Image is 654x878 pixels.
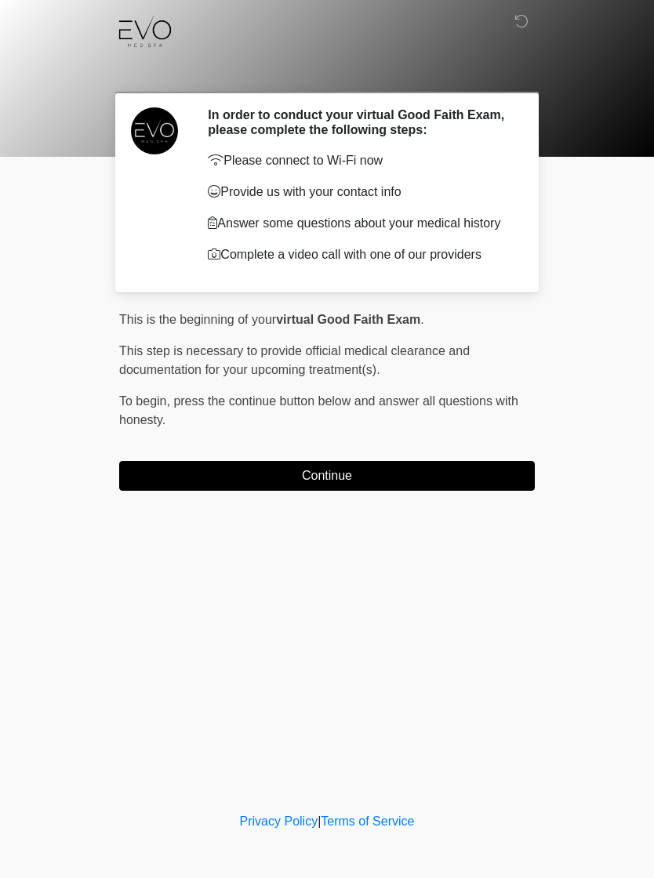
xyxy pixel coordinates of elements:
span: This is the beginning of your [119,313,276,326]
p: Complete a video call with one of our providers [208,245,511,264]
p: Provide us with your contact info [208,183,511,201]
a: Privacy Policy [240,815,318,828]
img: Agent Avatar [131,107,178,154]
span: . [420,313,423,326]
span: To begin, [119,394,173,408]
span: press the continue button below and answer all questions with honesty. [119,394,518,426]
h1: ‎ ‎ ‎ [107,56,547,85]
p: Please connect to Wi-Fi now [208,151,511,170]
p: Answer some questions about your medical history [208,214,511,233]
strong: virtual Good Faith Exam [276,313,420,326]
a: Terms of Service [321,815,414,828]
img: Evo Med Spa Logo [104,12,187,48]
a: | [318,815,321,828]
span: This step is necessary to provide official medical clearance and documentation for your upcoming ... [119,344,470,376]
h2: In order to conduct your virtual Good Faith Exam, please complete the following steps: [208,107,511,137]
button: Continue [119,461,535,491]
